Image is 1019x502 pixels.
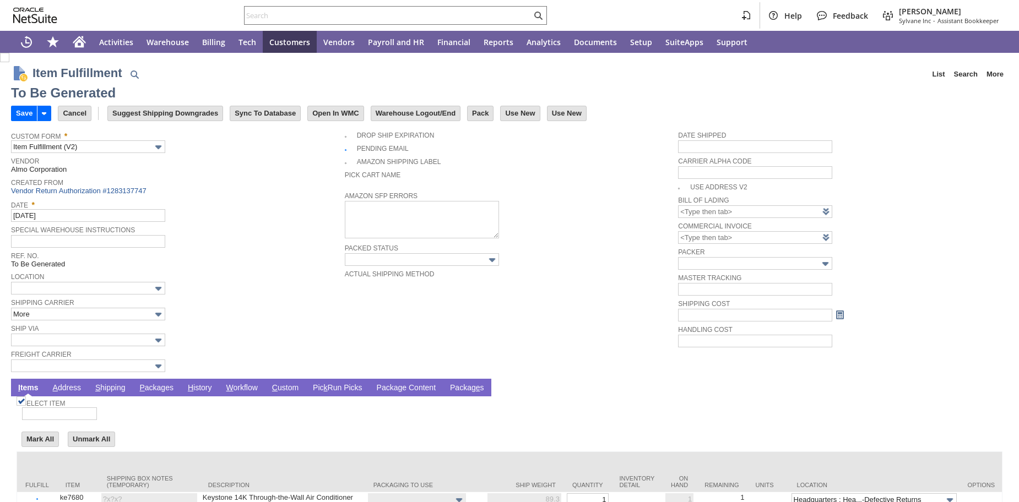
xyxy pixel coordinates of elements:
a: Master Tracking [678,274,741,282]
span: SuiteApps [665,37,703,47]
a: Handling Cost [678,326,733,334]
span: I [18,383,20,392]
a: SuiteApps [659,31,710,53]
h1: Item Fulfillment [32,64,122,82]
a: Location [11,273,44,281]
a: Unrolled view on [988,381,1001,394]
div: Location [797,482,951,488]
a: Use Address V2 [690,183,747,191]
a: History [185,383,215,394]
input: Use New [548,106,586,121]
input: Sync To Database [230,106,300,121]
a: Support [710,31,754,53]
a: Reports [477,31,520,53]
a: Ship Via [11,325,39,332]
div: Inventory Detail [620,475,655,488]
a: Ref. No. [11,252,39,260]
a: Vendor [11,157,39,165]
a: Packages [447,383,487,394]
a: Items [15,383,41,394]
a: Shipping [93,383,128,394]
a: Custom [269,383,301,394]
span: A [53,383,58,392]
span: H [188,383,193,392]
a: Pick Cart Name [345,171,401,179]
input: Suggest Shipping Downgrades [108,106,223,121]
a: Actual Shipping Method [345,270,435,278]
img: More Options [152,334,165,347]
span: Setup [630,37,652,47]
span: Reports [484,37,513,47]
img: Quick Find [128,68,141,81]
span: [PERSON_NAME] [899,6,999,17]
a: Calculate [834,309,846,321]
img: More Options [486,254,498,266]
a: Date Shipped [678,132,726,139]
span: Financial [437,37,470,47]
svg: logo [13,8,57,23]
input: More [11,308,165,320]
span: Help [784,10,802,21]
a: List [928,66,949,83]
input: Search [245,9,532,22]
div: Fulfill [25,482,49,488]
a: Packed Status [345,244,398,252]
div: Options [968,482,995,488]
a: Customers [263,31,317,53]
input: Item Fulfillment (V2) [11,140,165,153]
span: Warehouse [147,37,189,47]
a: Payroll and HR [361,31,431,53]
input: <Type then tab> [678,205,832,218]
span: Almo Corporation [11,165,67,174]
a: Amazon SFP Errors [345,192,418,200]
a: Shipping Carrier [11,299,74,307]
span: S [95,383,100,392]
div: On Hand [671,475,688,488]
a: Package Content [374,383,438,394]
div: Shipping Box Notes (Temporary) [107,475,192,488]
span: - [933,17,935,25]
span: Assistant Bookkeeper [937,17,999,25]
a: Analytics [520,31,567,53]
a: Custom Form [11,133,61,140]
span: W [226,383,234,392]
a: Carrier Alpha Code [678,157,751,165]
span: C [272,383,278,392]
div: To Be Generated [11,84,116,102]
div: Item [66,482,90,488]
a: Freight Carrier [11,351,72,358]
input: Warehouse Logout/End [371,106,460,121]
a: Drop Ship Expiration [357,132,435,139]
span: To Be Generated [11,260,65,268]
input: Pack [468,106,493,121]
span: Billing [202,37,225,47]
svg: Search [532,9,545,22]
a: Vendor Return Authorization #1283137747 [11,187,147,195]
span: Sylvane Inc [899,17,931,25]
input: Open In WMC [308,106,364,121]
input: Mark All [22,432,58,446]
a: Pending Email [357,145,409,152]
input: <Type then tab> [678,231,832,244]
a: Commercial Invoice [678,222,752,230]
a: Bill Of Lading [678,197,729,204]
a: Recent Records [13,31,40,53]
a: Special Warehouse Instructions [11,226,135,234]
span: Analytics [527,37,561,47]
span: Activities [99,37,133,47]
a: Workflow [224,383,261,394]
a: Packer [678,248,704,256]
a: PickRun Picks [310,383,365,394]
span: Customers [269,37,310,47]
a: Packages [137,383,176,394]
a: Tech [232,31,263,53]
div: Quantity [572,482,603,488]
input: Save [12,106,37,121]
input: Unmark All [68,432,115,446]
span: Tech [239,37,256,47]
div: Packaging to Use [373,482,476,488]
input: Use New [501,106,539,121]
div: Remaining [704,482,739,488]
img: More Options [152,282,165,295]
a: Select Item [22,400,65,407]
